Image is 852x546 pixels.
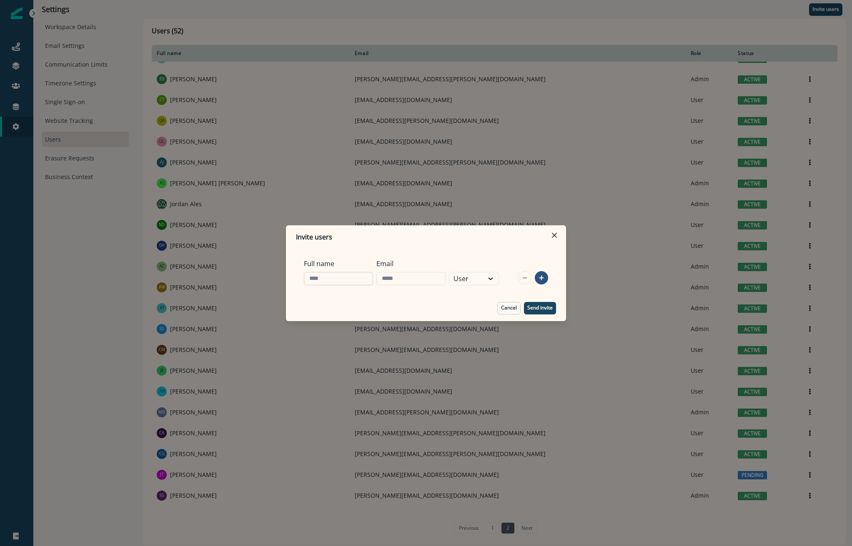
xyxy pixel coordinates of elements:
button: Send invite [524,302,556,314]
p: Send invite [527,305,553,311]
button: Cancel [497,302,521,314]
p: Email [376,259,393,269]
button: add-row [535,271,548,284]
div: User [454,274,479,284]
button: Close [548,229,561,242]
p: Full name [304,259,334,269]
button: remove-row [518,271,531,284]
p: Invite users [296,232,332,242]
p: Cancel [501,305,517,311]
